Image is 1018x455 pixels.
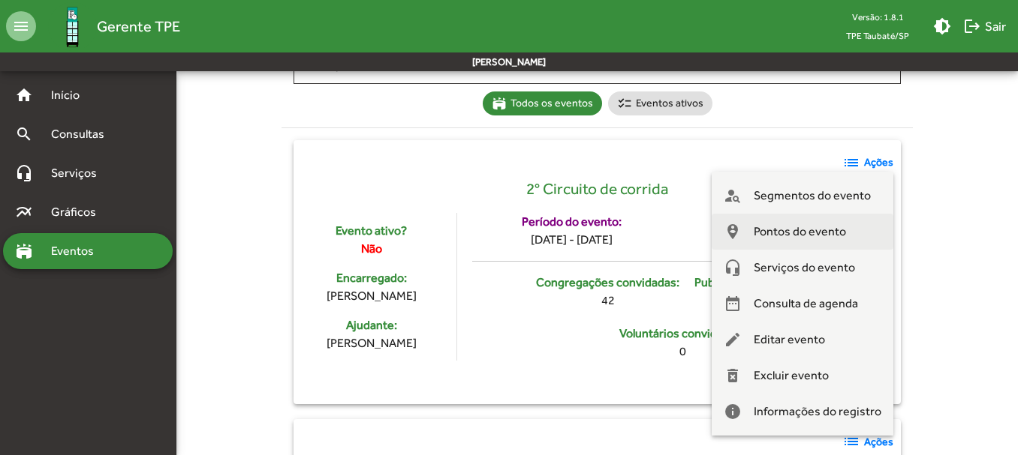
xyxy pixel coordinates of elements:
[754,250,855,286] span: Serviços do evento
[724,331,742,349] mat-icon: edit
[754,178,871,214] span: Segmentos do evento
[754,286,858,322] span: Consulta de agenda
[754,214,846,250] span: Pontos do evento
[724,403,742,421] mat-icon: info
[724,187,742,205] mat-icon: person_search
[754,394,881,430] span: Informações do registro
[754,322,825,358] span: Editar evento
[724,367,742,385] mat-icon: delete_forever
[724,295,742,313] mat-icon: date_range
[754,358,829,394] span: Excluir evento
[724,259,742,277] mat-icon: headset_mic
[724,223,742,241] mat-icon: person_pin_circle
